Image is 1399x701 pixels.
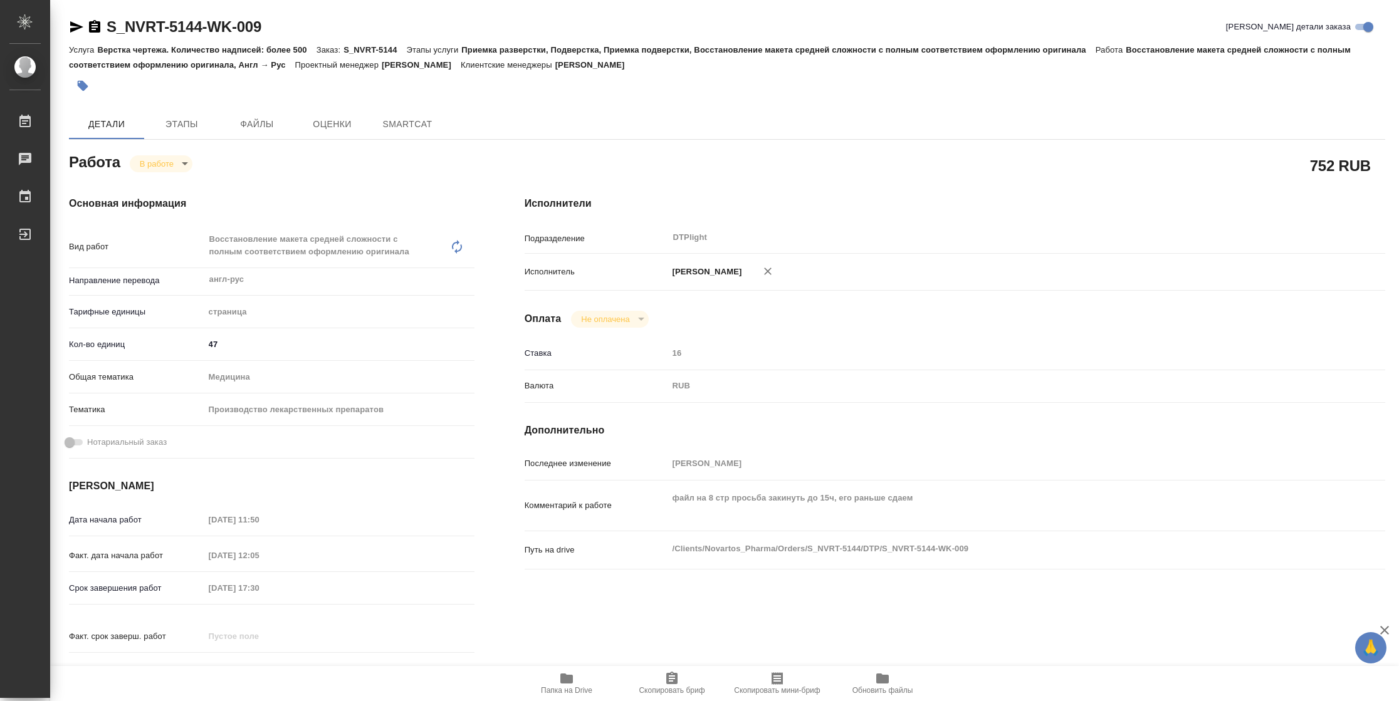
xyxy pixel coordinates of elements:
p: Путь на drive [525,544,668,556]
p: Срок завершения услуги [69,663,204,675]
p: Исполнитель [525,266,668,278]
input: Пустое поле [204,546,314,564]
p: Комментарий к работе [525,499,668,512]
span: Папка на Drive [541,686,592,695]
p: Кол-во единиц [69,338,204,351]
p: Факт. дата начала работ [69,549,204,562]
span: Обновить файлы [852,686,913,695]
p: Услуга [69,45,97,55]
div: Производство лекарственных препаратов [204,399,474,420]
p: Дата начала работ [69,514,204,526]
div: В работе [571,311,648,328]
p: Заказ: [317,45,343,55]
span: Этапы [152,117,212,132]
p: [PERSON_NAME] [382,60,461,70]
button: Скопировать ссылку для ЯМессенджера [69,19,84,34]
span: Файлы [227,117,287,132]
button: Не оплачена [577,314,633,325]
textarea: файл на 8 стр просьба закинуть до 15ч, его раньше сдаем [668,487,1314,521]
input: ✎ Введи что-нибудь [204,335,474,353]
button: 🙏 [1355,632,1386,663]
p: Направление перевода [69,274,204,287]
button: Скопировать мини-бриф [725,666,830,701]
p: Приемка разверстки, Подверстка, Приемка подверстки, Восстановление макета средней сложности с пол... [461,45,1095,55]
h4: Основная информация [69,196,474,211]
p: [PERSON_NAME] [555,60,634,70]
p: Этапы услуги [407,45,462,55]
h4: Оплата [525,311,562,326]
h4: [PERSON_NAME] [69,479,474,494]
p: Клиентские менеджеры [461,60,555,70]
p: S_NVRT-5144 [343,45,406,55]
p: Общая тематика [69,371,204,383]
p: Тарифные единицы [69,306,204,318]
span: SmartCat [377,117,438,132]
p: Работа [1096,45,1126,55]
p: Проектный менеджер [295,60,382,70]
textarea: /Clients/Novartos_Pharma/Orders/S_NVRT-5144/DTP/S_NVRT-5144-WK-009 [668,538,1314,559]
p: Тематика [69,403,204,416]
button: Обновить файлы [830,666,935,701]
p: Вид работ [69,241,204,253]
button: Скопировать ссылку [87,19,102,34]
p: Верстка чертежа. Количество надписей: более 500 [97,45,316,55]
input: Пустое поле [204,627,314,645]
input: Пустое поле [668,344,1314,362]
span: Оценки [302,117,362,132]
input: Пустое поле [668,454,1314,472]
span: 🙏 [1360,635,1381,661]
p: Факт. срок заверш. работ [69,630,204,643]
h2: 752 RUB [1310,155,1371,176]
span: Скопировать мини-бриф [734,686,820,695]
button: Добавить тэг [69,72,97,100]
input: ✎ Введи что-нибудь [204,660,314,678]
span: Детали [76,117,137,132]
span: Скопировать бриф [639,686,705,695]
span: Нотариальный заказ [87,436,167,449]
button: Папка на Drive [514,666,619,701]
button: В работе [136,158,177,169]
p: [PERSON_NAME] [668,266,742,278]
p: Подразделение [525,232,668,245]
button: Скопировать бриф [619,666,725,701]
button: Удалить исполнителя [754,257,782,285]
div: страница [204,301,474,323]
div: Медицина [204,366,474,388]
p: Ставка [525,347,668,360]
h4: Исполнители [525,196,1385,211]
input: Пустое поле [204,511,314,529]
a: S_NVRT-5144-WK-009 [107,18,261,35]
p: Последнее изменение [525,457,668,470]
p: Валюта [525,380,668,392]
input: Пустое поле [204,579,314,597]
div: RUB [668,375,1314,397]
p: Срок завершения работ [69,582,204,595]
span: [PERSON_NAME] детали заказа [1226,21,1351,33]
h2: Работа [69,150,120,172]
div: В работе [130,155,192,172]
h4: Дополнительно [525,423,1385,438]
